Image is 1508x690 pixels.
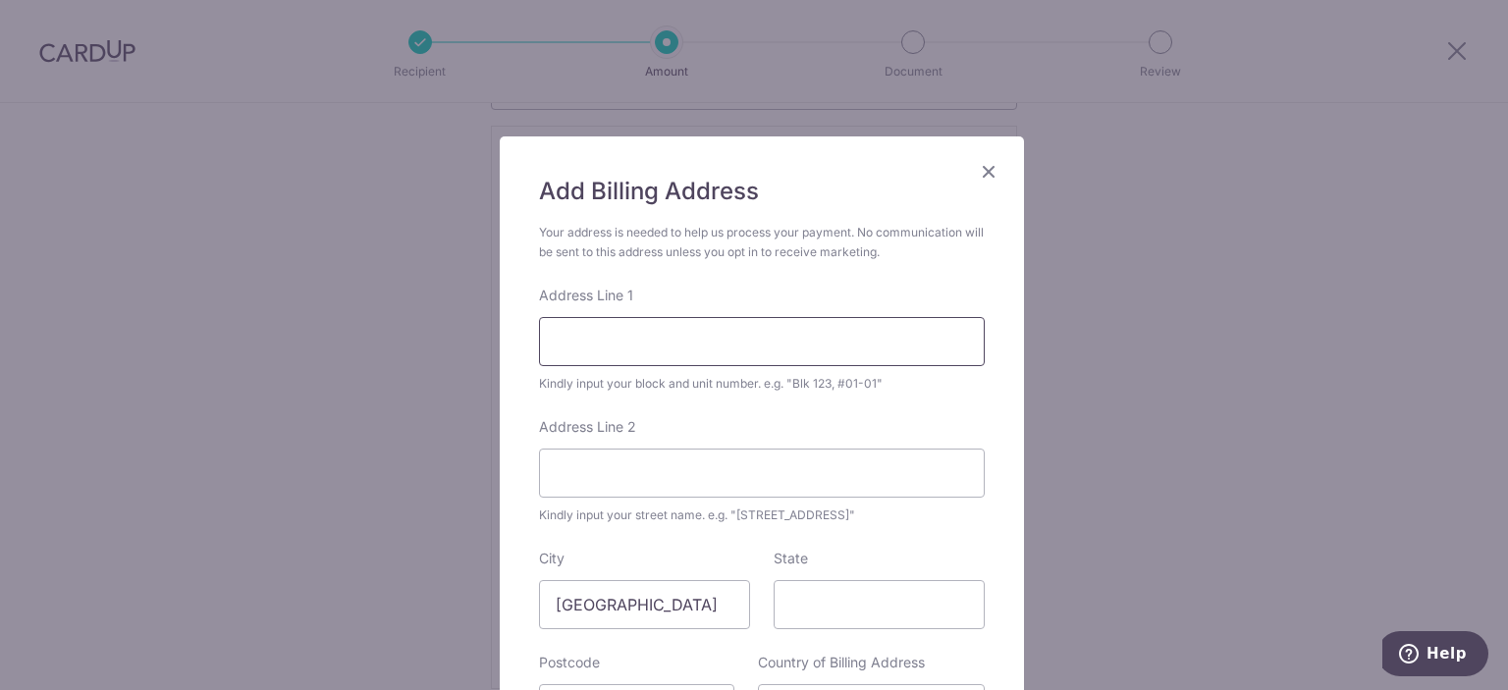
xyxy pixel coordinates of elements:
label: Country of Billing Address [758,653,925,672]
div: Your address is needed to help us process your payment. No communication will be sent to this add... [539,223,985,262]
label: Address Line 1 [539,286,633,305]
label: City [539,549,565,568]
div: Kindly input your street name. e.g. "[STREET_ADDRESS]" [539,505,985,525]
h5: Add Billing Address [539,176,985,207]
button: Close [977,160,1000,184]
label: Postcode [539,653,600,672]
label: Address Line 2 [539,417,636,437]
div: Kindly input your block and unit number. e.g. "Blk 123, #01-01" [539,374,985,394]
label: State [774,549,808,568]
iframe: Opens a widget where you can find more information [1382,631,1488,680]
